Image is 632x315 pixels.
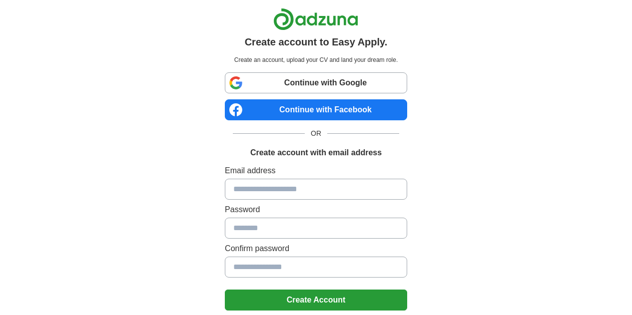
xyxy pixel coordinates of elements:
label: Confirm password [225,243,407,255]
h1: Create account with email address [250,147,382,159]
span: OR [305,128,327,139]
a: Continue with Google [225,72,407,93]
label: Email address [225,165,407,177]
h1: Create account to Easy Apply. [245,34,388,49]
a: Continue with Facebook [225,99,407,120]
img: Adzuna logo [273,8,358,30]
button: Create Account [225,290,407,311]
p: Create an account, upload your CV and land your dream role. [227,55,405,64]
label: Password [225,204,407,216]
